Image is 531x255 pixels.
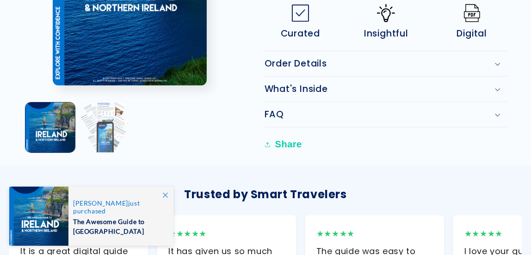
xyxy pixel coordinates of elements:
img: Pdf.png [463,4,481,22]
img: Idea-icon.png [377,4,395,22]
button: Share [265,134,305,155]
span: Digital [457,28,487,39]
span: just purchased [73,199,164,215]
span: [PERSON_NAME] [73,199,128,207]
span: The Awesome Guide to [GEOGRAPHIC_DATA] [73,215,164,236]
button: Load image 1 in gallery view [25,103,75,152]
summary: Order Details [265,51,508,76]
span: Insightful [364,28,408,39]
div: Trusted by Smart Travelers [9,184,522,204]
summary: FAQ [265,102,508,127]
span: Curated [281,28,320,39]
h2: FAQ [265,109,284,120]
div: ★★★★★ [316,226,433,241]
h2: Order Details [265,58,327,69]
h2: What's Inside [265,84,328,95]
div: ★★★★★ [168,226,285,241]
summary: What's Inside [265,77,508,102]
button: Load image 2 in gallery view [80,103,129,152]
